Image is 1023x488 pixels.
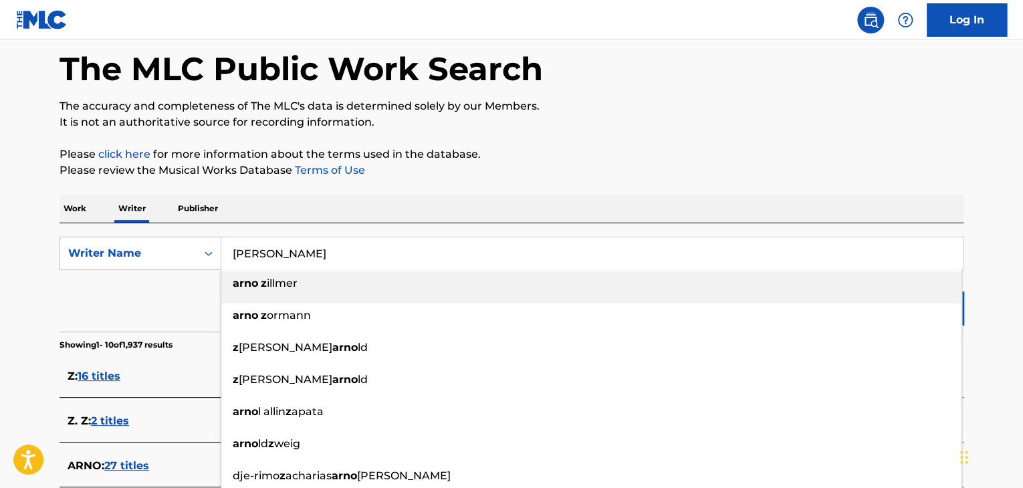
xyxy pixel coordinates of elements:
span: ld [358,373,368,386]
p: Work [60,195,90,223]
span: ARNO : [68,459,104,472]
img: MLC Logo [16,10,68,29]
strong: arno [332,469,357,482]
a: click here [98,148,150,160]
strong: z [279,469,286,482]
span: Z. Z : [68,414,91,427]
strong: z [261,309,267,322]
span: weig [274,437,300,450]
p: Publisher [174,195,222,223]
strong: z [286,405,292,418]
span: dje-rimo [233,469,279,482]
strong: arno [233,277,258,289]
span: illmer [267,277,298,289]
h1: The MLC Public Work Search [60,49,543,89]
strong: z [233,373,239,386]
a: Terms of Use [292,164,365,176]
div: Drag [960,437,968,477]
span: apata [292,405,324,418]
span: Z : [68,370,78,382]
strong: arno [233,405,258,418]
p: Please review the Musical Works Database [60,162,963,178]
strong: arno [233,437,258,450]
p: Please for more information about the terms used in the database. [60,146,963,162]
iframe: Chat Widget [956,424,1023,488]
span: ormann [267,309,311,322]
span: [PERSON_NAME] [357,469,451,482]
p: Writer [114,195,150,223]
span: ld [358,341,368,354]
p: It is not an authoritative source for recording information. [60,114,963,130]
span: l allin [258,405,286,418]
strong: arno [332,341,358,354]
strong: arno [332,373,358,386]
span: [PERSON_NAME] [239,373,332,386]
span: 2 titles [91,414,129,427]
span: [PERSON_NAME] [239,341,332,354]
strong: z [233,341,239,354]
div: Writer Name [68,245,189,261]
strong: z [268,437,274,450]
img: search [863,12,879,28]
a: Log In [927,3,1007,37]
a: Public Search [857,7,884,33]
p: Showing 1 - 10 of 1,937 results [60,339,173,351]
strong: z [261,277,267,289]
span: ld [258,437,268,450]
img: help [897,12,913,28]
div: Help [892,7,919,33]
strong: arno [233,309,258,322]
span: 16 titles [78,370,120,382]
p: The accuracy and completeness of The MLC's data is determined solely by our Members. [60,98,963,114]
span: 27 titles [104,459,149,472]
form: Search Form [60,237,963,332]
span: acharias [286,469,332,482]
